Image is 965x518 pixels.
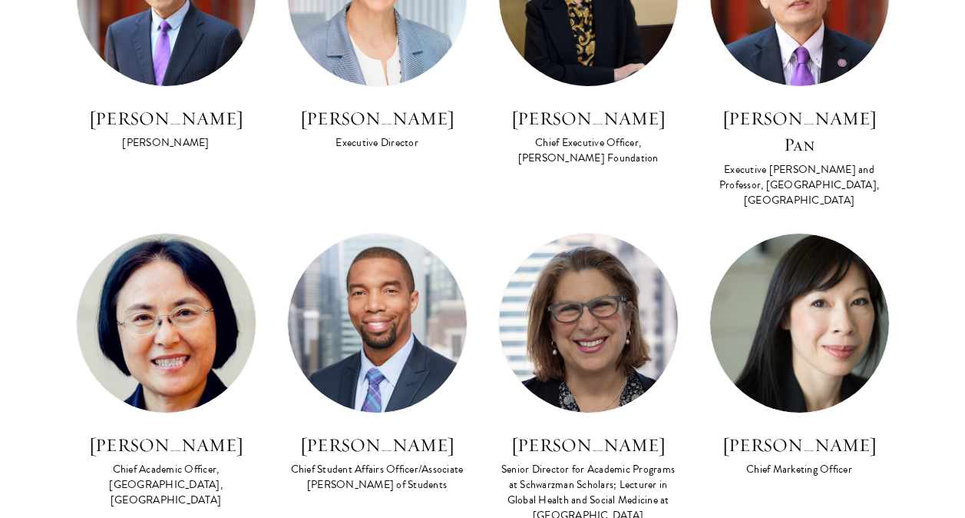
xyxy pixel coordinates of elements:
[287,233,468,494] a: [PERSON_NAME] Chief Student Affairs Officer/Associate [PERSON_NAME] of Students
[287,462,468,493] div: Chief Student Affairs Officer/Associate [PERSON_NAME] of Students
[498,135,679,166] div: Chief Executive Officer, [PERSON_NAME] Foundation
[287,135,468,151] div: Executive Director
[76,233,256,510] a: [PERSON_NAME] Chief Academic Officer, [GEOGRAPHIC_DATA], [GEOGRAPHIC_DATA]
[76,135,256,151] div: [PERSON_NAME]
[498,432,679,458] h3: [PERSON_NAME]
[76,105,256,131] h3: [PERSON_NAME]
[709,462,890,477] div: Chief Marketing Officer
[709,233,890,479] a: [PERSON_NAME] Chief Marketing Officer
[76,432,256,458] h3: [PERSON_NAME]
[287,432,468,458] h3: [PERSON_NAME]
[76,462,256,508] div: Chief Academic Officer, [GEOGRAPHIC_DATA], [GEOGRAPHIC_DATA]
[287,105,468,131] h3: [PERSON_NAME]
[709,432,890,458] h3: [PERSON_NAME]
[709,162,890,208] div: Executive [PERSON_NAME] and Professor, [GEOGRAPHIC_DATA], [GEOGRAPHIC_DATA]
[498,105,679,131] h3: [PERSON_NAME]
[709,105,890,158] h3: [PERSON_NAME] Pan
